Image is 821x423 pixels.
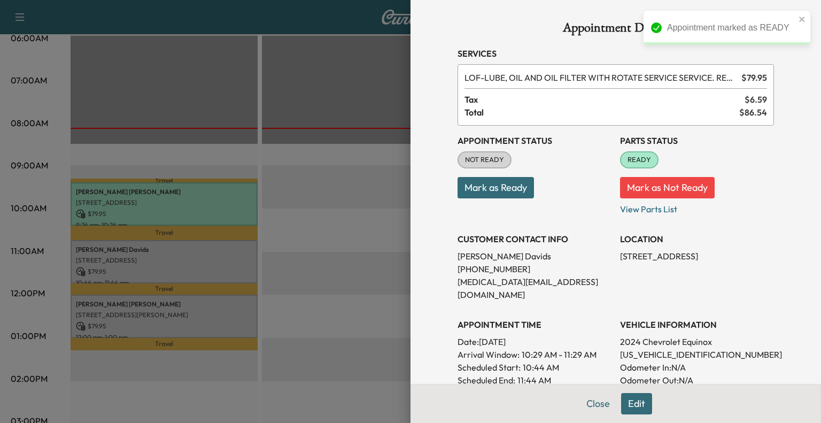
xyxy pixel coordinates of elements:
p: [MEDICAL_DATA][EMAIL_ADDRESS][DOMAIN_NAME] [458,275,611,301]
h1: Appointment Details [458,21,774,39]
button: Mark as Ready [458,177,534,198]
span: LUBE, OIL AND OIL FILTER WITH ROTATE SERVICE SERVICE. RESET OIL LIFE MONITOR. HAZARDOUS WASTE FEE... [464,71,737,84]
span: $ 86.54 [739,106,767,119]
h3: CUSTOMER CONTACT INFO [458,233,611,245]
h3: VEHICLE INFORMATION [620,318,774,331]
span: 10:29 AM - 11:29 AM [522,348,597,361]
span: $ 79.95 [741,71,767,84]
p: 2024 Chevrolet Equinox [620,335,774,348]
span: NOT READY [459,155,510,165]
h3: APPOINTMENT TIME [458,318,611,331]
h3: Parts Status [620,134,774,147]
h3: Appointment Status [458,134,611,147]
p: 11:44 AM [517,374,551,387]
span: $ 6.59 [745,93,767,106]
p: Date: [DATE] [458,335,611,348]
button: Edit [621,393,652,414]
p: [US_VEHICLE_IDENTIFICATION_NUMBER] [620,348,774,361]
h3: LOCATION [620,233,774,245]
p: [PERSON_NAME] Davids [458,250,611,263]
p: Scheduled Start: [458,361,521,374]
p: Odometer In: N/A [620,361,774,374]
p: View Parts List [620,198,774,216]
p: Odometer Out: N/A [620,374,774,387]
p: [STREET_ADDRESS] [620,250,774,263]
p: Scheduled End: [458,374,515,387]
button: Close [579,393,617,414]
p: 10:44 AM [523,361,559,374]
div: Appointment marked as READY [667,21,795,34]
h3: Services [458,47,774,60]
p: Arrival Window: [458,348,611,361]
p: [PHONE_NUMBER] [458,263,611,275]
span: Tax [464,93,745,106]
button: close [799,15,806,24]
span: READY [621,155,657,165]
button: Mark as Not Ready [620,177,715,198]
span: Total [464,106,739,119]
